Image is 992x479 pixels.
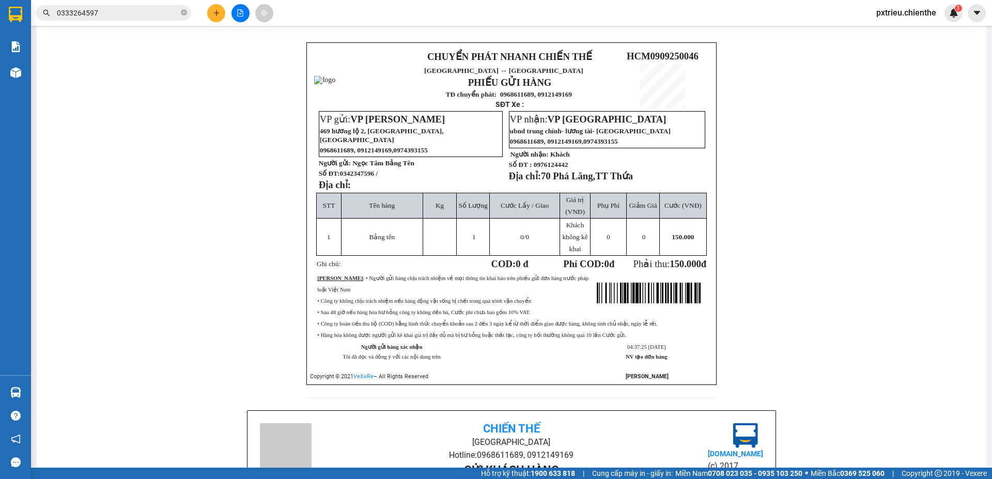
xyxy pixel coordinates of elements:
span: Tôi đã đọc và đồng ý với các nội dung trên [343,354,441,360]
span: Copyright © 2021 – All Rights Reserved [310,373,428,380]
span: Khách không kê khai [562,221,587,253]
span: aim [260,9,268,17]
span: Phụ Phí [597,202,619,209]
span: 0 đ [516,258,528,269]
button: aim [255,4,273,22]
span: file-add [237,9,244,17]
span: : • Người gửi hàng chịu trách nhiệm về mọi thông tin khai báo trên phiếu gửi đơn hàng trước pháp ... [317,275,588,292]
a: VeXeRe [353,373,374,380]
li: Hotline: 0968611689, 0912149169 [344,449,679,461]
span: 70 Phá Lãng,TT Thứa [541,171,633,181]
strong: Người gửi hàng xác nhận [361,344,423,350]
span: | [892,468,894,479]
span: VP gửi: [320,114,445,125]
span: 0976124442 [534,161,568,168]
span: • Công ty hoàn tiền thu hộ (COD) bằng hình thức chuyển khoản sau 2 đến 3 ngày kể từ thời điểm gia... [317,321,657,327]
button: file-add [231,4,250,22]
span: notification [11,434,21,444]
span: VP [GEOGRAPHIC_DATA] [548,114,667,125]
span: • Sau 48 giờ nếu hàng hóa hư hỏng công ty không đền bù, Cước phí chưa bao gồm 10% VAT. [317,310,530,315]
span: Ngọc Tâm Bảng Tên [352,159,414,167]
span: 150.000 [672,233,694,241]
span: ⚪️ [805,471,808,475]
span: Khách [550,150,570,158]
button: plus [207,4,225,22]
strong: Người gửi: [319,159,351,167]
span: copyright [935,470,942,477]
b: Gửi khách hàng [464,463,559,476]
b: Chiến Thế [483,422,540,435]
strong: COD: [491,258,529,269]
img: icon-new-feature [949,8,958,18]
span: 1 [327,233,331,241]
span: ubnd trung chính- lương tài- [GEOGRAPHIC_DATA] [510,127,671,135]
span: 0 [605,258,609,269]
span: 1 [956,5,960,12]
img: logo.jpg [733,423,758,448]
img: warehouse-icon [10,387,21,398]
span: 150.000 [670,258,701,269]
span: HCM0909250046 [627,51,699,61]
span: pxtrieu.chienthe [868,6,944,19]
strong: TĐ chuyển phát: 0968611689, 0912149169 [446,90,572,98]
strong: NV tạo đơn hàng [626,354,667,360]
span: Bảng tên [369,233,395,241]
span: Cung cấp máy in - giấy in: [592,468,673,479]
span: Giảm Giá [629,202,657,209]
strong: Người nhận: [510,150,549,158]
span: đ [701,258,706,269]
strong: CHUYỂN PHÁT NHANH CHIẾN THẾ [427,51,592,62]
span: caret-down [972,8,982,18]
strong: SĐT Xe : [495,100,524,109]
span: close-circle [181,9,187,16]
span: /0 [520,233,529,241]
img: warehouse-icon [10,67,21,78]
strong: 0708 023 035 - 0935 103 250 [708,469,802,477]
strong: [PERSON_NAME] [317,275,363,281]
span: plus [213,9,220,17]
span: Số Lượng [459,202,488,209]
span: 0342347596 / [339,169,378,177]
li: [GEOGRAPHIC_DATA] [344,436,679,449]
span: VP [PERSON_NAME] [350,114,445,125]
span: | [583,468,584,479]
strong: PHIẾU GỬI HÀNG [468,77,552,88]
span: • Hàng hóa không được người gửi kê khai giá trị đầy đủ mà bị hư hỏng hoặc thất lạc, công ty bồi t... [317,332,626,338]
span: 0 [520,233,524,241]
span: [GEOGRAPHIC_DATA] ↔ [GEOGRAPHIC_DATA] [424,67,583,74]
span: search [43,9,50,17]
span: Cước (VNĐ) [664,202,702,209]
span: Phải thu: [633,258,707,269]
img: logo-vxr [9,7,22,22]
span: close-circle [181,8,187,18]
span: 469 hương lộ 2, [GEOGRAPHIC_DATA],[GEOGRAPHIC_DATA] [320,127,444,144]
span: 0968611689, 0912149169,0974393155 [510,137,618,145]
b: [DOMAIN_NAME] [708,450,763,458]
strong: 1900 633 818 [531,469,575,477]
img: solution-icon [10,41,21,52]
input: Tìm tên, số ĐT hoặc mã đơn [57,7,179,19]
strong: Số ĐT : [509,161,532,168]
span: Kg [436,202,444,209]
span: Miền Nam [675,468,802,479]
span: Cước Lấy / Giao [501,202,549,209]
span: Tên hàng [369,202,395,209]
img: logo [314,76,335,84]
strong: Địa chỉ: [509,171,541,181]
span: Ghi chú: [317,260,340,268]
li: (c) 2017 [708,459,763,472]
span: Miền Bắc [811,468,885,479]
span: 1 [472,233,476,241]
span: message [11,457,21,467]
strong: 0369 525 060 [840,469,885,477]
span: 0968611689, 0912149169,0974393155 [320,146,428,154]
strong: Số ĐT: [319,169,378,177]
span: VP nhận: [510,114,667,125]
strong: Phí COD: đ [563,258,614,269]
span: 0 [607,233,610,241]
span: STT [323,202,335,209]
strong: [PERSON_NAME] [626,373,669,380]
span: Hỗ trợ kỹ thuật: [481,468,575,479]
span: Giá trị (VNĐ) [565,196,585,215]
span: 04:37:25 [DATE] [627,344,666,350]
